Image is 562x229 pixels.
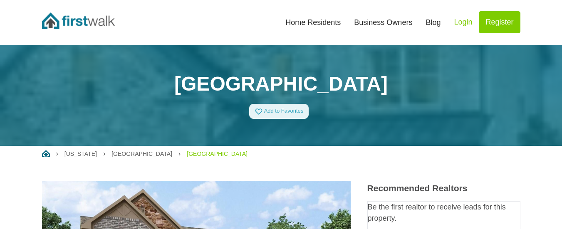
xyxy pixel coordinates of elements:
[64,150,97,157] a: [US_STATE]
[42,72,520,96] h1: [GEOGRAPHIC_DATA]
[367,183,520,193] h3: Recommended Realtors
[419,13,447,32] a: Blog
[447,11,479,33] a: Login
[368,202,520,224] p: Be the first realtor to receive leads for this property.
[249,104,309,119] a: Add to Favorites
[42,12,115,29] img: FirstWalk
[479,11,520,33] a: Register
[347,13,419,32] a: Business Owners
[111,150,172,157] a: [GEOGRAPHIC_DATA]
[264,108,304,114] span: Add to Favorites
[187,150,248,157] a: [GEOGRAPHIC_DATA]
[279,13,347,32] a: Home Residents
